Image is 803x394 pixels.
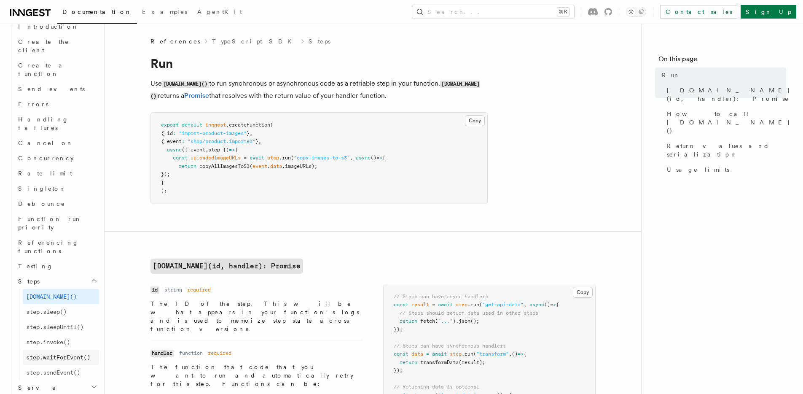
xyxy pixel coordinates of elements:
[26,293,77,300] span: [DOMAIN_NAME]()
[741,5,796,19] a: Sign Up
[394,384,479,390] span: // Returning data is optional
[573,287,593,298] button: Copy
[161,122,179,128] span: export
[164,286,182,293] dd: string
[667,142,786,159] span: Return values and serialization
[394,367,403,373] span: });
[456,302,467,308] span: step
[663,106,786,138] a: How to call [DOMAIN_NAME]()
[23,335,99,350] a: step.invoke()
[512,351,518,357] span: ()
[411,302,429,308] span: result
[270,163,282,169] span: data
[15,277,40,286] span: Steps
[173,130,176,136] span: :
[15,151,99,166] a: Concurrency
[188,138,255,144] span: "shop/product.imported"
[462,351,473,357] span: .run
[150,363,363,388] p: The function that code that you want to run and automatically retry for this step. Functions can be:
[524,351,526,357] span: {
[663,83,786,106] a: [DOMAIN_NAME](id, handler): Promise
[26,324,83,330] span: step.sleepUntil()
[18,185,66,192] span: Singleton
[161,180,164,186] span: }
[371,155,376,161] span: ()
[412,5,574,19] button: Search...⌘K
[62,8,132,15] span: Documentation
[279,155,291,161] span: .run
[235,147,238,153] span: {
[15,81,99,97] a: Send events
[179,350,203,356] dd: function
[438,318,453,324] span: "..."
[26,369,80,376] span: step.sendEvent()
[15,211,99,235] a: Function run priority
[394,351,408,357] span: const
[15,289,99,380] div: Steps
[208,147,229,153] span: step })
[267,163,270,169] span: .
[15,34,99,58] a: Create the client
[18,101,48,108] span: Errors
[208,350,231,356] dd: required
[205,122,226,128] span: inngest
[267,155,279,161] span: step
[250,163,252,169] span: (
[150,81,480,100] code: [DOMAIN_NAME]()
[529,302,544,308] span: async
[294,155,350,161] span: "copy-images-to-s3"
[482,302,524,308] span: "get-api-data"
[663,162,786,177] a: Usage limits
[18,216,82,231] span: Function run priority
[244,155,247,161] span: =
[192,3,247,23] a: AgentKit
[191,155,241,161] span: uploadedImageURLs
[173,155,188,161] span: const
[250,155,264,161] span: await
[453,318,456,324] span: )
[137,3,192,23] a: Examples
[255,138,258,144] span: }
[18,38,69,54] span: Create the client
[205,147,208,153] span: ,
[667,165,729,174] span: Usage limits
[258,138,261,144] span: ,
[247,130,250,136] span: }
[509,351,512,357] span: ,
[23,319,99,335] a: step.sleepUntil()
[229,147,235,153] span: =>
[150,37,200,46] span: References
[15,181,99,196] a: Singleton
[150,286,159,294] code: id
[356,155,371,161] span: async
[15,135,99,151] a: Cancel on
[667,86,790,103] span: [DOMAIN_NAME](id, handler): Promise
[15,166,99,181] a: Rate limit
[162,81,209,88] code: [DOMAIN_NAME]()
[150,300,363,333] p: The ID of the step. This will be what appears in your function's logs and is used to memoize step...
[432,302,435,308] span: =
[382,155,385,161] span: {
[476,351,509,357] span: "transform"
[18,116,69,131] span: Handling failures
[456,318,470,324] span: .json
[556,302,559,308] span: {
[15,97,99,112] a: Errors
[438,302,453,308] span: await
[450,351,462,357] span: step
[432,351,447,357] span: await
[150,259,303,274] a: [DOMAIN_NAME](id, handler): Promise
[182,138,185,144] span: :
[142,8,187,15] span: Examples
[167,147,182,153] span: async
[662,71,680,79] span: Run
[479,302,482,308] span: (
[15,112,99,135] a: Handling failures
[26,339,70,345] span: step.invoke()
[26,308,67,315] span: step.sleep()
[150,350,174,357] code: handler
[18,170,72,177] span: Rate limit
[182,147,205,153] span: ({ event
[420,318,435,324] span: fetch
